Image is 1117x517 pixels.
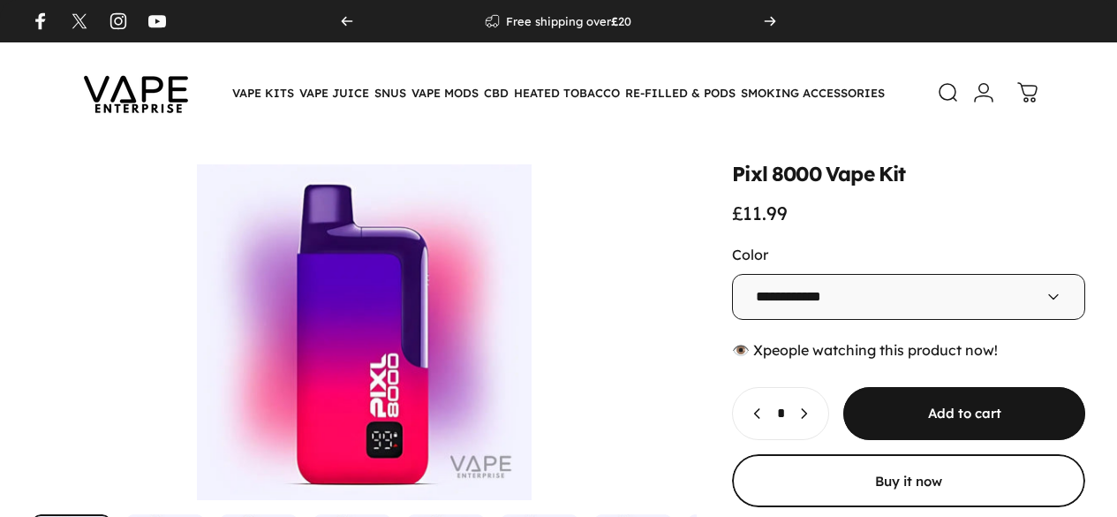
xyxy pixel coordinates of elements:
[481,74,511,111] summary: CBD
[611,14,618,28] strong: £
[879,164,906,185] animate-element: Kit
[732,246,768,263] label: Color
[733,388,774,439] button: Decrease quantity for Pixl 8000 Vape Kit
[297,74,372,111] summary: VAPE JUICE
[826,164,874,185] animate-element: Vape
[230,74,297,111] summary: VAPE KITS
[57,51,215,134] img: Vape Enterprise
[843,387,1085,440] button: Add to cart
[372,74,409,111] summary: SNUS
[623,74,738,111] summary: RE-FILLED & PODS
[772,164,821,185] animate-element: 8000
[1008,73,1047,112] a: 0 items
[18,446,74,499] iframe: chat widget
[732,164,767,185] animate-element: Pixl
[511,74,623,111] summary: HEATED TOBACCO
[738,74,887,111] summary: SMOKING ACCESSORIES
[230,74,887,111] nav: Primary
[732,341,1085,359] div: 👁️ people watching this product now!
[409,74,481,111] summary: VAPE MODS
[732,454,1085,507] button: Buy it now
[506,14,631,28] p: Free shipping over 20
[788,388,828,439] button: Increase quantity for Pixl 8000 Vape Kit
[32,164,697,500] button: Open media 1 in modal
[732,201,788,224] span: £11.99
